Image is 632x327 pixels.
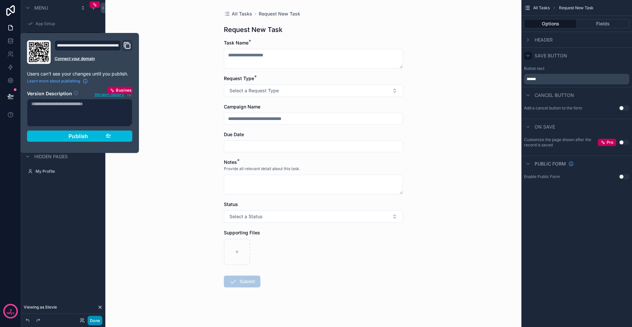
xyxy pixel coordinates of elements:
label: Add a cancel button to the form [524,105,582,111]
button: Publish [27,131,132,142]
span: Hidden pages [34,153,68,160]
button: Options [524,19,577,28]
button: Select Button [224,210,403,223]
p: Users can't see your changes until you publish. [27,71,132,77]
h1: Request New Task [224,25,282,34]
span: Pro [607,140,613,145]
span: Header [535,37,553,43]
span: Request New Task [559,5,593,11]
label: My Profile [36,169,97,174]
a: Connect your domain [55,56,132,61]
span: Select a Status [229,213,263,220]
div: Enable Public Form [524,174,560,179]
span: Task Name [224,40,249,45]
label: Button text [524,66,544,71]
span: Status [224,201,238,207]
div: Domain and Custom Link [55,40,132,64]
span: Select a Request Type [229,87,279,94]
span: Menu [34,5,48,11]
span: Save button [535,52,567,59]
span: Version history [94,91,124,97]
span: All Tasks [232,11,252,17]
span: Due Date [224,132,244,137]
span: On save [535,124,555,130]
span: Notes [224,159,237,165]
span: Campaign Name [224,104,260,109]
span: Learn more about publishing [27,78,80,84]
span: Viewing as Stevie [24,305,57,310]
label: Customize the page shown after the record is saved [524,137,598,148]
a: Request New Task [259,11,300,17]
span: All Tasks [533,5,550,11]
span: Public form [535,161,566,167]
span: Provide all relevant detail about this task. [224,166,300,171]
a: Learn more about publishing [27,78,88,84]
button: Done [88,316,102,325]
span: Business [116,88,134,93]
div: scrollable content [524,74,629,84]
h2: Version Description [27,90,72,98]
span: Request Type [224,75,254,81]
p: days [7,311,14,316]
span: Supporting Files [224,230,260,235]
span: Cancel button [535,92,574,99]
button: Select Button [224,84,403,97]
button: Fields [577,19,630,28]
label: App Setup [36,21,97,26]
span: Publish [68,133,88,139]
p: 7 [9,308,12,314]
button: Version historyBusiness [94,90,132,98]
a: All Tasks [224,11,252,17]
